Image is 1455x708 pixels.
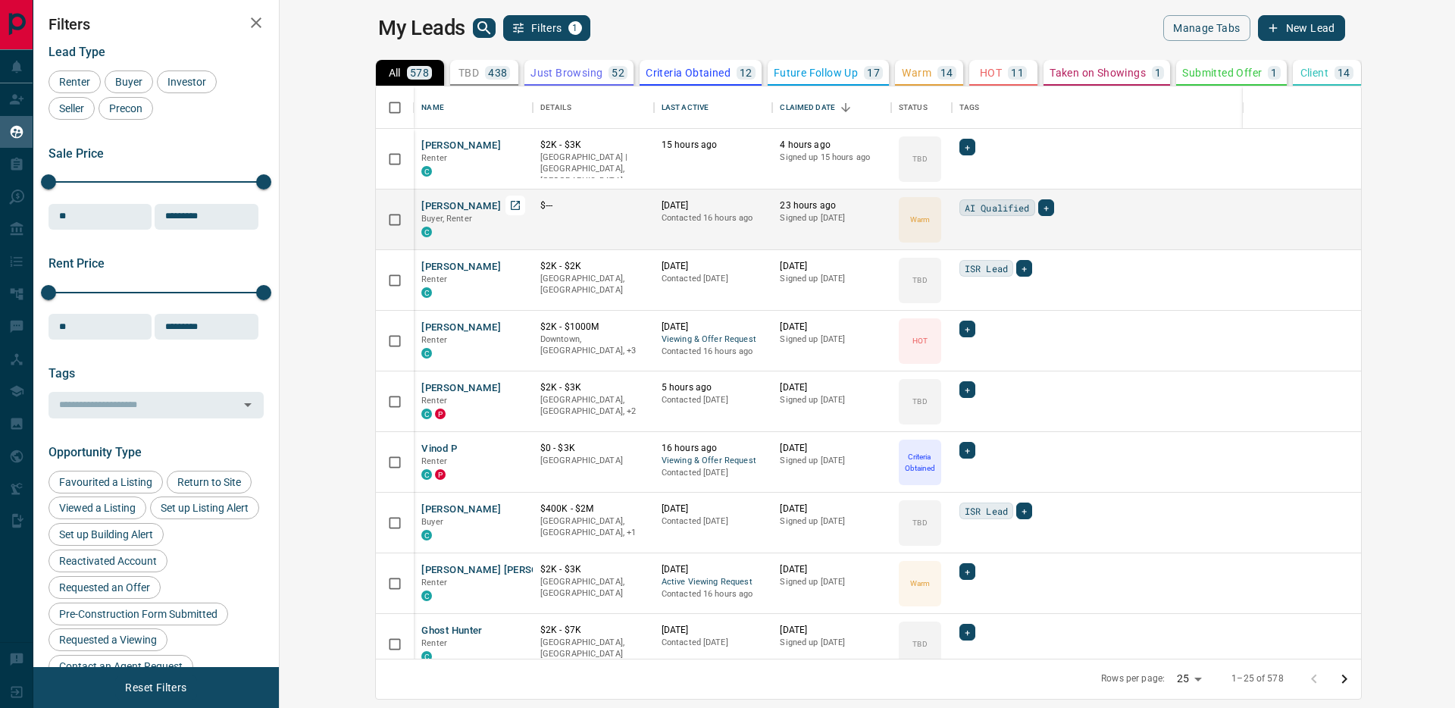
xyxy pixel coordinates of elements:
p: 16 hours ago [662,442,765,455]
p: 11 [1011,67,1024,78]
div: + [959,139,975,155]
button: [PERSON_NAME] [PERSON_NAME] [421,563,583,578]
div: Claimed Date [772,86,891,129]
span: + [965,564,970,579]
div: condos.ca [421,591,432,601]
div: Seller [48,97,95,120]
span: AI Qualified [965,200,1030,215]
p: Signed up [DATE] [780,212,884,224]
p: 23 hours ago [780,199,884,212]
p: [DATE] [780,260,884,273]
span: + [1044,200,1049,215]
p: 578 [410,67,429,78]
div: Reactivated Account [48,550,167,572]
div: condos.ca [421,287,432,298]
h1: My Leads [378,16,465,40]
a: Open in New Tab [505,196,525,215]
div: Contact an Agent Request [48,655,193,678]
span: Renter [54,76,95,88]
button: [PERSON_NAME] [421,260,501,274]
div: Viewed a Listing [48,497,146,519]
p: [GEOGRAPHIC_DATA] [540,455,646,467]
p: 14 [940,67,953,78]
p: Signed up [DATE] [780,273,884,285]
div: condos.ca [421,166,432,177]
div: Requested an Offer [48,576,161,599]
p: All [389,67,401,78]
div: + [959,563,975,580]
span: + [1022,261,1027,276]
div: Set up Building Alert [48,523,164,546]
span: Renter [421,396,447,406]
span: + [965,443,970,458]
p: $2K - $7K [540,624,646,637]
span: Renter [421,578,447,587]
span: + [965,139,970,155]
span: Return to Site [172,476,246,488]
p: Just Browsing [530,67,602,78]
p: $--- [540,199,646,212]
div: Requested a Viewing [48,628,167,651]
div: condos.ca [421,469,432,480]
p: Contacted 16 hours ago [662,212,765,224]
span: Tags [48,366,75,381]
p: $0 - $3K [540,442,646,455]
button: [PERSON_NAME] [421,381,501,396]
span: Active Viewing Request [662,576,765,589]
p: Signed up [DATE] [780,455,884,467]
div: Tags [959,86,980,129]
span: Pre-Construction Form Submitted [54,608,223,620]
p: TBD [912,274,927,286]
p: North York, Toronto [540,394,646,418]
p: Submitted Offer [1182,67,1262,78]
button: Vinod P [421,442,457,456]
p: Future Follow Up [774,67,858,78]
button: Manage Tabs [1163,15,1250,41]
span: Contact an Agent Request [54,660,188,672]
p: Signed up [DATE] [780,394,884,406]
span: Viewing & Offer Request [662,334,765,346]
p: Contacted [DATE] [662,394,765,406]
p: Warm [910,214,930,225]
p: Contacted 16 hours ago [662,346,765,358]
p: [DATE] [662,624,765,637]
p: [DATE] [780,624,884,637]
span: Buyer [421,517,443,527]
div: Renter [48,70,101,93]
p: $2K - $2K [540,260,646,273]
button: [PERSON_NAME] [421,199,501,214]
p: Client [1300,67,1328,78]
p: [DATE] [662,199,765,212]
p: 1–25 of 578 [1231,672,1283,685]
div: Return to Site [167,471,252,493]
span: + [965,625,970,640]
span: Renter [421,638,447,648]
span: Sale Price [48,146,104,161]
p: TBD [912,517,927,528]
div: Favourited a Listing [48,471,163,493]
p: Contacted [DATE] [662,273,765,285]
div: condos.ca [421,348,432,359]
p: [DATE] [662,321,765,334]
p: HOT [980,67,1002,78]
button: search button [473,18,496,38]
p: Signed up 15 hours ago [780,152,884,164]
div: + [959,321,975,337]
span: + [965,321,970,337]
div: + [1016,503,1032,519]
div: condos.ca [421,530,432,540]
span: Buyer, Renter [421,214,472,224]
div: + [959,381,975,398]
div: Details [540,86,571,129]
div: Name [421,86,444,129]
p: $2K - $1000M [540,321,646,334]
span: Buyer [110,76,148,88]
p: [DATE] [780,321,884,334]
div: condos.ca [421,227,432,237]
div: Set up Listing Alert [150,497,259,519]
p: Warm [902,67,931,78]
h2: Filters [48,15,264,33]
p: [GEOGRAPHIC_DATA], [GEOGRAPHIC_DATA] [540,273,646,296]
div: Last Active [662,86,709,129]
span: Reactivated Account [54,555,162,567]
